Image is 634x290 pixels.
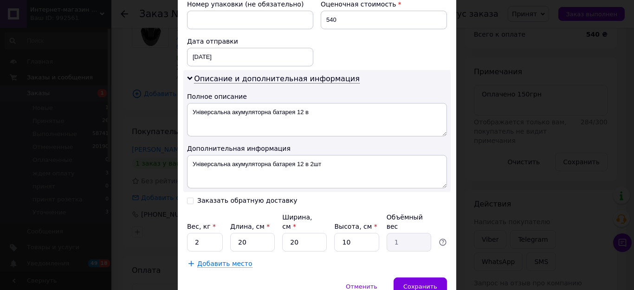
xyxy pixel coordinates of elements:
[187,103,447,136] textarea: Універсальна акумуляторна батарея 12 в
[282,213,312,230] label: Ширина, см
[197,197,298,205] div: Заказать обратную доставку
[230,223,270,230] label: Длина, см
[187,155,447,188] textarea: Універсальна акумуляторна батарея 12 в 2шт
[334,223,377,230] label: Высота, см
[194,74,360,84] span: Описание и дополнительная информация
[187,37,313,46] div: Дата отправки
[187,223,216,230] label: Вес, кг
[387,213,431,231] div: Объёмный вес
[187,92,447,101] div: Полное описание
[197,260,252,268] span: Добавить место
[403,283,437,290] span: Сохранить
[346,283,377,290] span: Отменить
[187,144,447,153] div: Дополнительная информация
